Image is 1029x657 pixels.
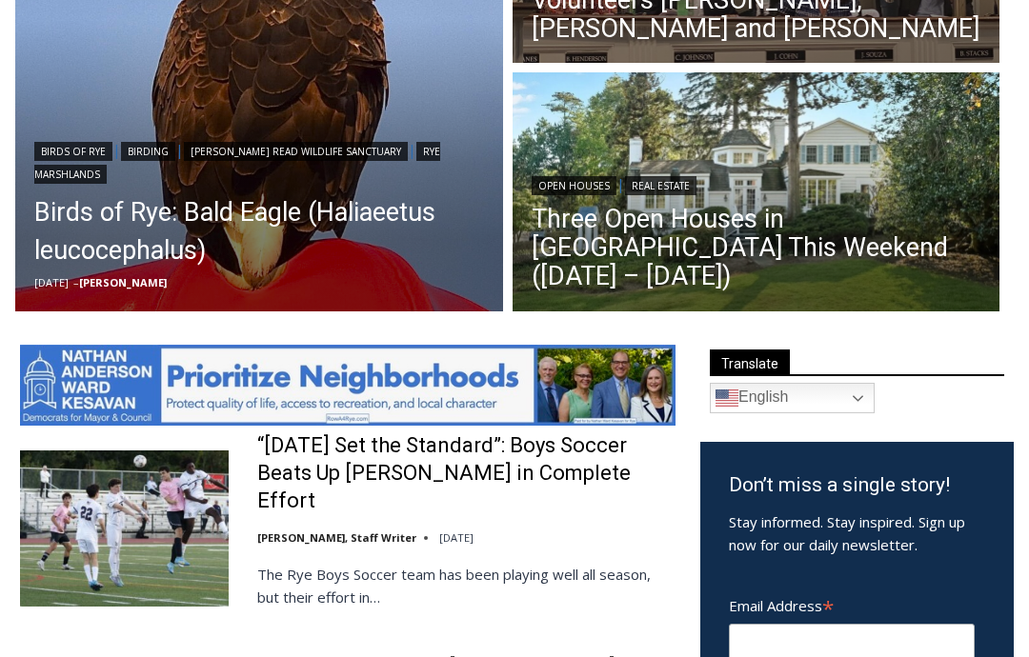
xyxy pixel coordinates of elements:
[121,143,175,162] a: Birding
[716,388,738,410] img: en
[200,161,209,180] div: 3
[200,56,272,156] div: Face Painting
[625,177,696,196] a: Real Estate
[257,531,416,546] a: [PERSON_NAME], Staff Writer
[34,143,112,162] a: Birds of Rye
[257,564,676,609] p: The Rye Boys Soccer team has been playing well all season, but their effort in…
[729,587,975,622] label: Email Address
[34,139,484,185] div: | | |
[710,384,875,414] a: English
[79,276,167,290] a: [PERSON_NAME]
[73,276,79,290] span: –
[532,173,981,196] div: |
[20,451,229,607] img: “Today Set the Standard”: Boys Soccer Beats Up Pelham in Complete Effort
[729,511,985,557] p: Stay informed. Stay inspired. Sign up now for our daily newsletter.
[439,531,474,546] time: [DATE]
[513,73,1000,317] a: Read More Three Open Houses in Rye This Weekend (October 11 – 12)
[481,1,900,185] div: "The first chef I interviewed talked about coming to [GEOGRAPHIC_DATA] from [GEOGRAPHIC_DATA] in ...
[213,161,218,180] div: /
[257,433,676,515] a: “[DATE] Set the Standard”: Boys Soccer Beats Up [PERSON_NAME] in Complete Effort
[458,185,923,237] a: Intern @ [DOMAIN_NAME]
[710,350,790,376] span: Translate
[1,189,285,237] a: [PERSON_NAME] Read Sanctuary Fall Fest: [DATE]
[15,191,253,235] h4: [PERSON_NAME] Read Sanctuary Fall Fest: [DATE]
[34,276,69,290] time: [DATE]
[532,206,981,291] a: Three Open Houses in [GEOGRAPHIC_DATA] This Weekend ([DATE] – [DATE])
[223,161,232,180] div: 6
[498,189,883,232] span: Intern @ [DOMAIN_NAME]
[513,73,1000,317] img: 162 Kirby Lane, Rye
[34,194,484,270] a: Birds of Rye: Bald Eagle (Haliaeetus leucocephalus)
[184,143,408,162] a: [PERSON_NAME] Read Wildlife Sanctuary
[729,471,985,502] h3: Don’t miss a single story!
[532,177,616,196] a: Open Houses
